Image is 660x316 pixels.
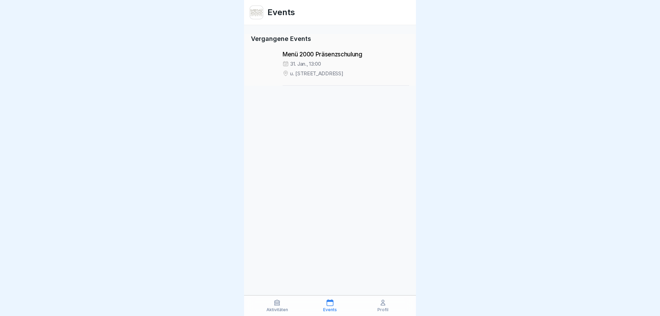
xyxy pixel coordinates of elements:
[290,70,343,77] p: u. [STREET_ADDRESS]
[266,307,288,312] p: Aktivitäten
[250,6,263,19] img: v3gslzn6hrr8yse5yrk8o2yg.png
[290,61,321,67] p: 31. Jan., 13:00
[377,307,388,312] p: Profil
[251,48,409,86] a: Menü 2000 Präsenzschulung31. Jan., 13:00u. [STREET_ADDRESS]
[251,34,409,43] p: Vergangene Events
[267,6,295,19] h1: Events
[283,51,409,58] p: Menü 2000 Präsenzschulung
[323,307,337,312] p: Events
